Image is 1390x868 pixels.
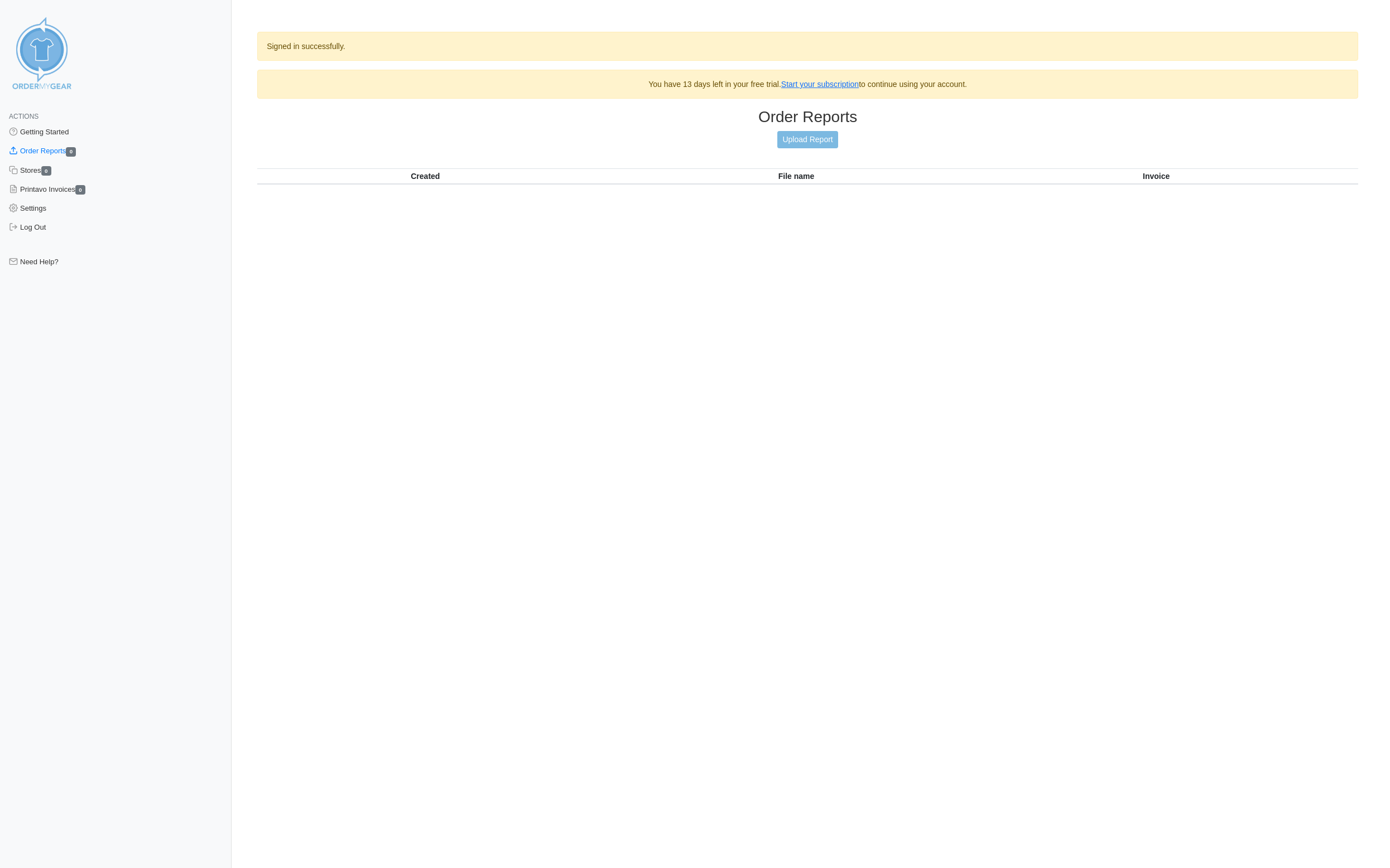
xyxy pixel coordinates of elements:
div: You have 13 days left in your free trial. to continue using your account. [257,70,1358,99]
span: 0 [41,166,51,176]
span: 0 [75,185,85,195]
a: Start your subscription [781,80,859,89]
span: 0 [66,147,76,157]
th: Invoice [999,168,1314,184]
th: Created [257,168,593,184]
a: Upload Report [777,131,838,148]
span: Actions [9,113,39,120]
th: File name [593,168,999,184]
h3: Order Reports [257,108,1358,127]
div: Signed in successfully. [257,32,1358,61]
